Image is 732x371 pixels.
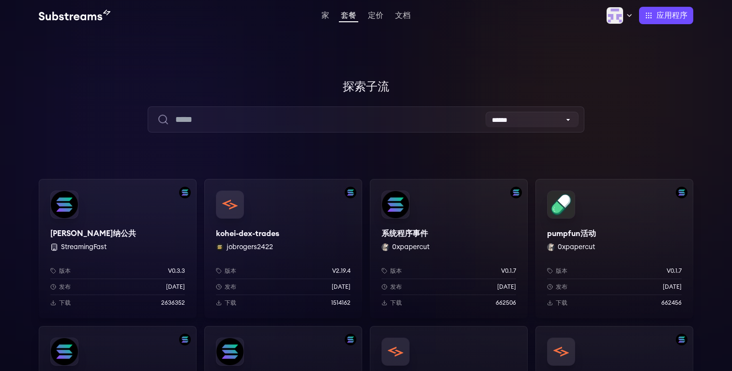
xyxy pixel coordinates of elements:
[370,179,528,318] a: 按 solana 网络过滤系统程序事件系统程序事件0xpapercut 0xpapercut版本v0.1.7发布[DATE]下载662506
[556,268,567,274] font: 版本
[392,244,429,251] font: 0xpapercut
[61,242,107,252] button: StreamingFast
[663,284,682,290] font: [DATE]
[661,300,682,306] font: 662456
[227,242,273,252] button: jobrogers2422
[341,12,356,19] font: 套餐
[496,300,516,306] font: 662506
[59,300,71,306] font: 下载
[606,7,624,24] img: 轮廓
[366,12,385,21] a: 定价
[225,300,236,306] font: 下载
[510,187,522,198] img: 按 solana 网络过滤
[39,10,110,21] img: Substream的标志
[320,12,331,21] a: 家
[166,284,185,290] font: [DATE]
[558,242,595,252] button: 0xpapercut
[61,244,107,251] font: StreamingFast
[497,284,516,290] font: [DATE]
[667,268,682,274] font: v0.1.7
[656,12,687,19] font: 应用程序
[501,268,516,274] font: v0.1.7
[204,179,362,318] a: 按 solana 网络过滤kohei-dex-tradeskohei-dex-tradesjobrogers2422 jobrogers2422版本v2.19.4发布[DATE]下载1514162
[393,12,412,21] a: 文档
[179,334,191,345] img: 按 solana 网络过滤
[676,334,687,345] img: 按 solana 网络过滤
[345,187,356,198] img: 按 solana 网络过滤
[395,12,411,19] font: 文档
[390,300,402,306] font: 下载
[556,284,567,290] font: 发布
[332,284,351,290] font: [DATE]
[676,187,687,198] img: 按 solana 网络过滤
[225,268,236,274] font: 版本
[343,81,389,93] font: 探索子流
[390,284,402,290] font: 发布
[339,12,358,22] a: 套餐
[332,268,351,274] font: v2.19.4
[39,179,197,318] a: 按 solana 网络过滤索拉纳公共[PERSON_NAME]纳公共 StreamingFast版本v0.3.3发布[DATE]下载2636352
[227,244,273,251] font: jobrogers2422
[225,284,236,290] font: 发布
[556,300,567,306] font: 下载
[535,179,693,318] a: 按 solana 网络过滤pumpfun活动pumpfun活动0xpapercut 0xpapercut版本v0.1.7发布[DATE]下载662456
[392,242,429,252] button: 0xpapercut
[59,284,71,290] font: 发布
[59,268,71,274] font: 版本
[345,334,356,345] img: 按 solana 网络过滤
[321,12,329,19] font: 家
[179,187,191,198] img: 按 solana 网络过滤
[168,268,185,274] font: v0.3.3
[331,300,351,306] font: 1514162
[368,12,383,19] font: 定价
[390,268,402,274] font: 版本
[558,244,595,251] font: 0xpapercut
[161,300,185,306] font: 2636352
